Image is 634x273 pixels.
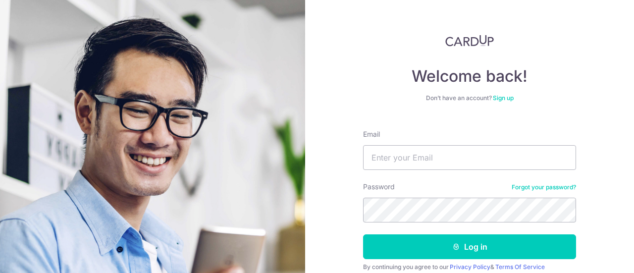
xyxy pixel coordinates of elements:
[363,145,576,170] input: Enter your Email
[363,234,576,259] button: Log in
[495,263,545,271] a: Terms Of Service
[363,182,395,192] label: Password
[363,263,576,271] div: By continuing you agree to our &
[363,66,576,86] h4: Welcome back!
[493,94,514,102] a: Sign up
[363,129,380,139] label: Email
[450,263,490,271] a: Privacy Policy
[363,94,576,102] div: Don’t have an account?
[512,183,576,191] a: Forgot your password?
[445,35,494,47] img: CardUp Logo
